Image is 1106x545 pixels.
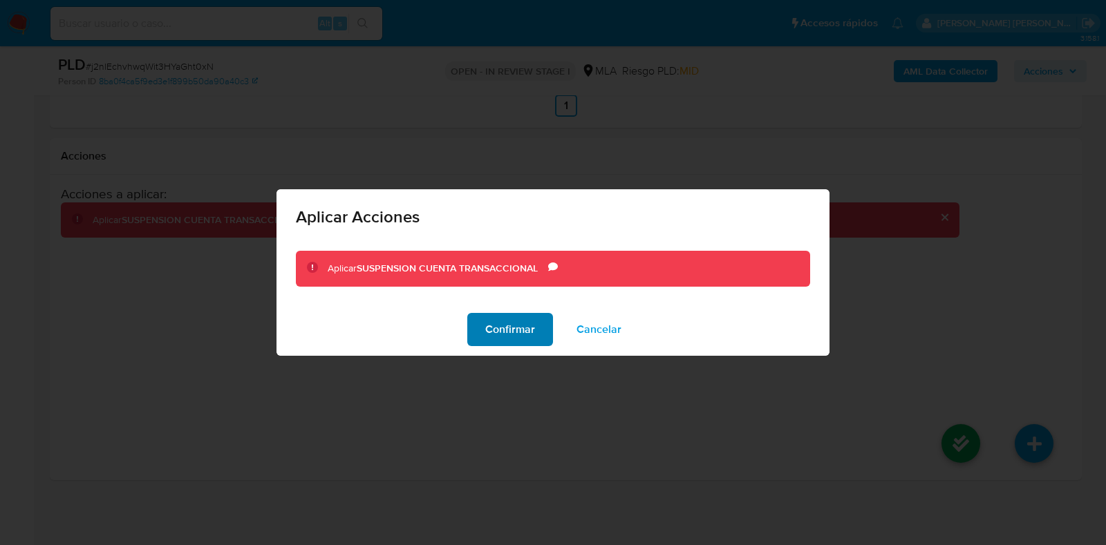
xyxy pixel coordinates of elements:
span: Aplicar Acciones [296,209,810,225]
button: Cancelar [559,313,639,346]
b: SUSPENSION CUENTA TRANSACCIONAL [357,261,538,275]
span: Confirmar [485,314,535,345]
span: Cancelar [577,314,621,345]
button: Confirmar [467,313,553,346]
div: Aplicar [328,262,548,276]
